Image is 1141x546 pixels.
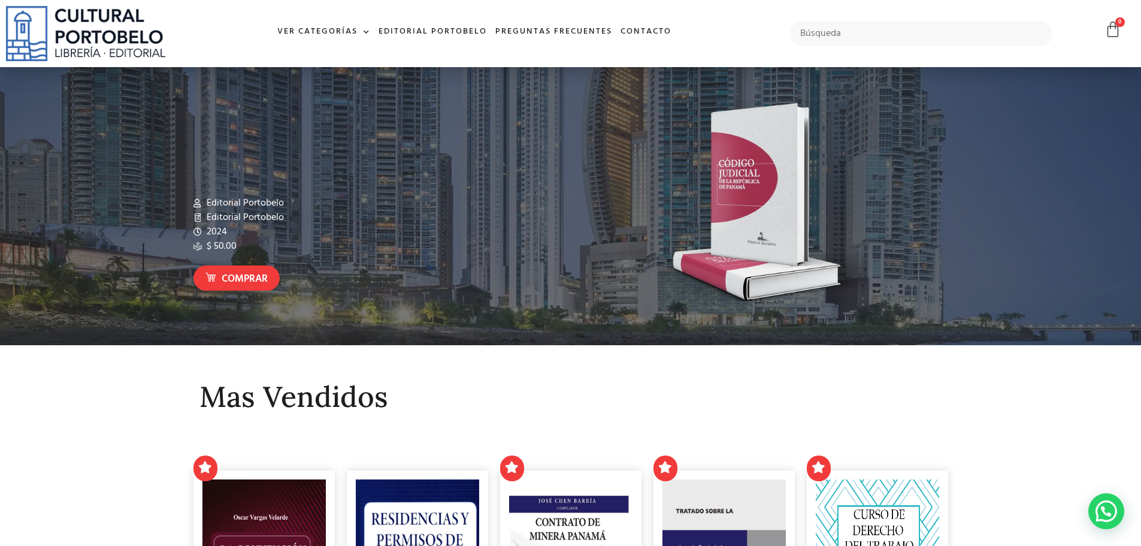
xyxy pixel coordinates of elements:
a: Comprar [193,266,280,291]
span: 2024 [204,225,227,239]
a: 0 [1104,21,1121,38]
input: Búsqueda [790,21,1053,46]
a: Contacto [616,19,676,45]
span: $ 50.00 [204,239,237,254]
span: Editorial Portobelo [204,196,284,210]
h2: Mas Vendidos [199,381,942,413]
a: Preguntas frecuentes [491,19,616,45]
span: Editorial Portobelo [204,210,284,225]
a: Ver Categorías [273,19,374,45]
div: WhatsApp contact [1088,493,1124,529]
span: Comprar [222,272,268,287]
span: 0 [1115,17,1125,27]
a: Editorial Portobelo [374,19,491,45]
